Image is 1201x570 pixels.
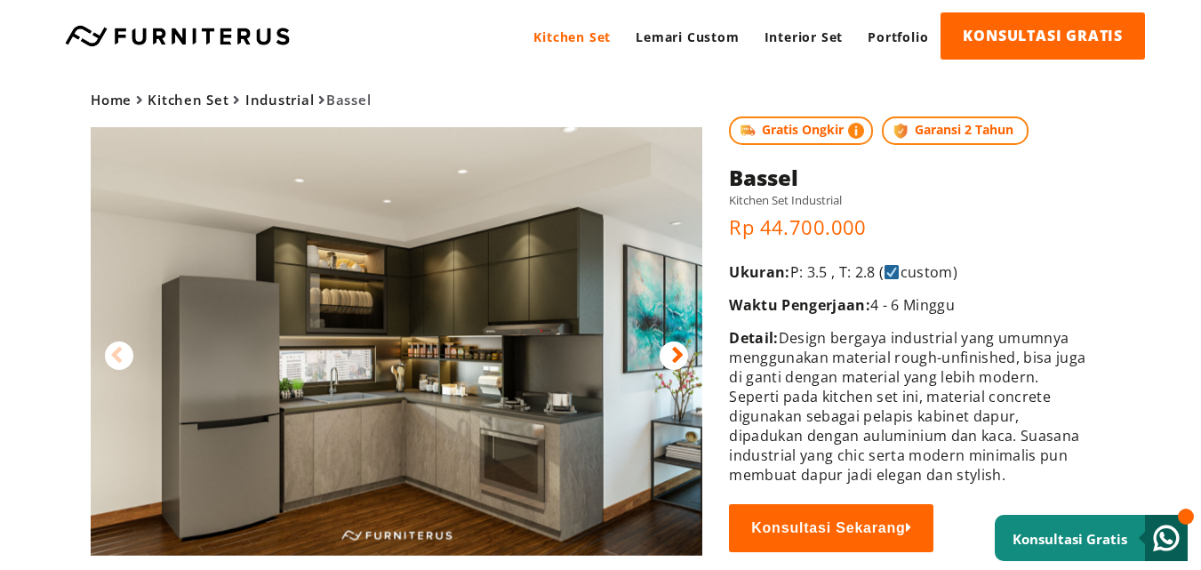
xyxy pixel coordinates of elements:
img: protect.png [891,121,910,140]
a: Home [91,91,132,108]
a: Industrial [245,91,315,108]
span: Garansi 2 Tahun [882,116,1029,145]
span: Waktu Pengerjaan: [729,295,870,315]
a: Konsultasi Gratis [995,515,1188,561]
span: Ukuran: [729,262,789,282]
img: info-colored.png [848,121,864,140]
a: KONSULTASI GRATIS [941,12,1145,60]
h1: Bassel [729,163,1085,192]
a: Lemari Custom [623,12,751,61]
img: shipping.jpg [738,121,757,140]
a: Kitchen Set [521,12,623,61]
small: Konsultasi Gratis [1013,530,1127,548]
p: P: 3.5 , T: 2.8 ( custom) [729,262,1085,282]
span: Detail: [729,328,778,348]
p: 4 - 6 Minggu [729,295,1085,315]
span: Gratis Ongkir [729,116,873,145]
p: Design bergaya industrial yang umumnya menggunakan material rough-unfinished, bisa juga di ganti ... [729,328,1085,485]
span: Bassel [91,91,371,108]
button: Konsultasi Sekarang [729,504,933,552]
a: Interior Set [752,12,856,61]
img: ☑ [885,265,899,279]
a: Portfolio [855,12,941,61]
h5: Kitchen Set Industrial [729,192,1085,208]
a: Kitchen Set [148,91,228,108]
img: Bassel Kitchen Set Industrial by Furniterus [91,127,702,556]
p: Rp 44.700.000 [729,213,1085,240]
